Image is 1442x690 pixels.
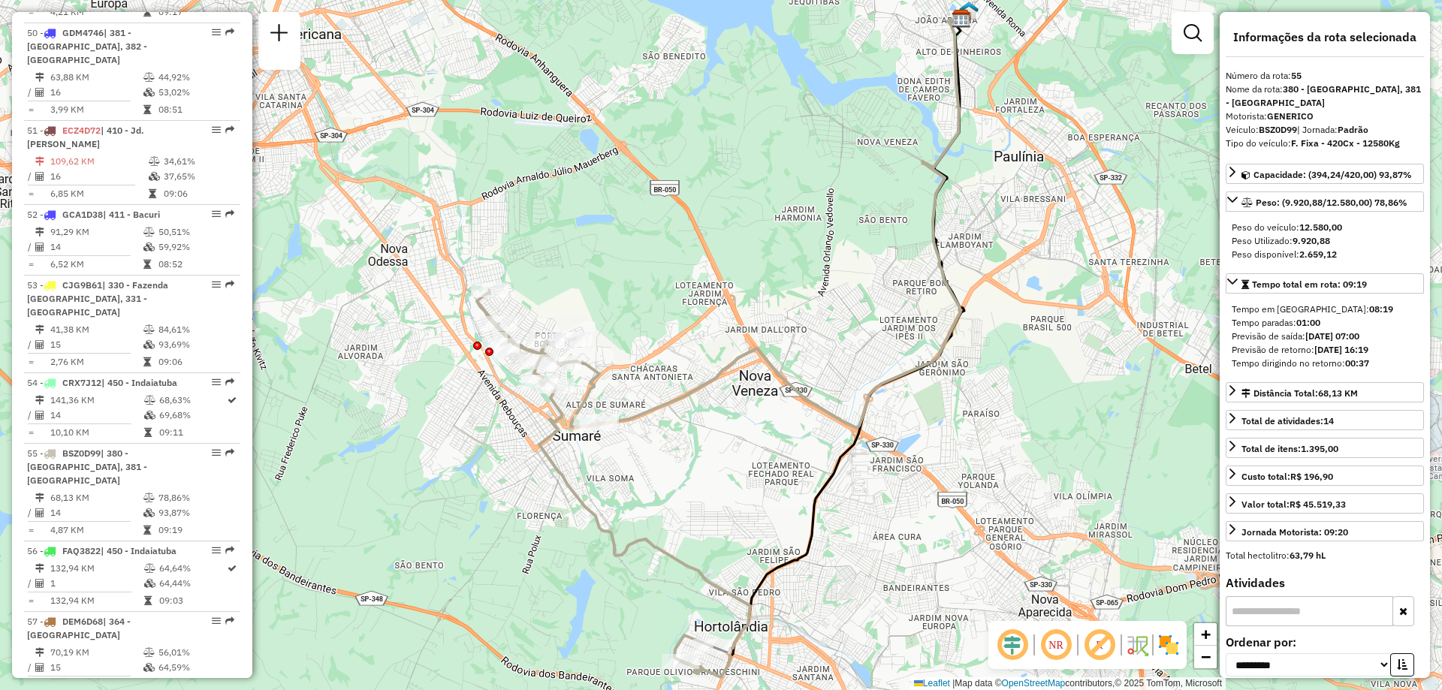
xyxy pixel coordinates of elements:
td: 15 [50,660,143,675]
span: Tempo total em rota: 09:19 [1252,279,1367,290]
td: / [27,408,35,423]
i: Distância Total [35,325,44,334]
td: / [27,576,35,591]
i: Distância Total [35,157,44,166]
span: | Jornada: [1297,124,1368,135]
span: 55 - [27,447,147,486]
em: Opções [212,209,221,218]
i: Distância Total [35,564,44,573]
a: Custo total:R$ 196,90 [1226,466,1424,486]
td: = [27,102,35,117]
em: Opções [212,28,221,37]
td: 59,92% [158,240,234,255]
div: Peso disponível: [1232,248,1418,261]
span: GDM4746 [62,27,104,38]
div: Previsão de retorno: [1232,343,1418,357]
span: 51 - [27,125,144,149]
em: Rota exportada [225,616,234,625]
div: Total hectolitro: [1226,549,1424,562]
span: Peso: (9.920,88/12.580,00) 78,86% [1256,197,1407,208]
span: | 411 - Bacuri [103,209,160,220]
td: 68,63% [158,393,226,408]
td: 09:17 [158,5,234,20]
span: 52 - [27,209,160,220]
i: % de utilização da cubagem [144,579,155,588]
span: | 410 - Jd. [PERSON_NAME] [27,125,144,149]
a: Tempo total em rota: 09:19 [1226,273,1424,294]
td: 08:51 [158,102,234,117]
em: Opções [212,448,221,457]
a: Exibir filtros [1178,18,1208,48]
em: Rota exportada [225,378,234,387]
a: Total de itens:1.395,00 [1226,438,1424,458]
span: | 380 - [GEOGRAPHIC_DATA], 381 - [GEOGRAPHIC_DATA] [27,447,147,486]
em: Opções [212,546,221,555]
span: 57 - [27,616,131,640]
i: % de utilização do peso [143,648,155,657]
i: Tempo total em rota [143,8,151,17]
a: Distância Total:68,13 KM [1226,382,1424,402]
i: Distância Total [35,396,44,405]
div: Jornada Motorista: 09:20 [1241,526,1348,539]
td: 09:19 [158,523,234,538]
i: Total de Atividades [35,340,44,349]
span: 56 - [27,545,176,556]
div: Peso: (9.920,88/12.580,00) 78,86% [1226,215,1424,267]
span: Ocultar NR [1038,627,1074,663]
em: Opções [212,280,221,289]
i: % de utilização do peso [143,73,155,82]
a: Leaflet [914,678,950,688]
td: 09:03 [158,593,226,608]
strong: 1.395,00 [1301,443,1338,454]
strong: 55 [1291,70,1302,81]
td: 69,68% [158,408,226,423]
span: Peso do veículo: [1232,221,1342,233]
strong: 12.580,00 [1299,221,1342,233]
td: 16 [50,169,148,184]
i: Tempo total em rota [143,526,151,535]
div: Valor total: [1241,498,1346,511]
em: Rota exportada [225,546,234,555]
span: 50 - [27,27,147,65]
strong: 380 - [GEOGRAPHIC_DATA], 381 - [GEOGRAPHIC_DATA] [1226,83,1421,108]
i: Tempo total em rota [143,260,151,269]
span: CRX7J12 [62,377,101,388]
td: 16 [50,85,143,100]
td: 4,21 KM [50,5,143,20]
em: Rota exportada [225,448,234,457]
em: Rota exportada [225,125,234,134]
span: Capacidade: (394,24/420,00) 93,87% [1253,169,1412,180]
div: Custo total: [1241,470,1333,484]
strong: GENERICO [1267,110,1314,122]
td: 56,01% [158,645,234,660]
i: % de utilização da cubagem [144,411,155,420]
i: % de utilização da cubagem [143,508,155,517]
em: Opções [212,125,221,134]
a: Peso: (9.920,88/12.580,00) 78,86% [1226,191,1424,212]
h4: Informações da rota selecionada [1226,30,1424,44]
i: % de utilização do peso [143,227,155,237]
a: Valor total:R$ 45.519,33 [1226,493,1424,514]
strong: 01:00 [1296,317,1320,328]
div: Previsão de saída: [1232,330,1418,343]
div: Número da rota: [1226,69,1424,83]
div: Tempo paradas: [1232,316,1418,330]
td: = [27,593,35,608]
strong: 63,79 hL [1290,550,1326,561]
td: 09:11 [158,425,226,440]
i: Total de Atividades [35,243,44,252]
i: % de utilização da cubagem [149,172,160,181]
span: 68,13 KM [1318,387,1358,399]
td: 78,86% [158,490,234,505]
h4: Atividades [1226,576,1424,590]
i: Tempo total em rota [143,105,151,114]
i: Distância Total [35,648,44,657]
i: Total de Atividades [35,88,44,97]
span: ECZ4D72 [62,125,101,136]
i: Total de Atividades [35,172,44,181]
strong: Padrão [1338,124,1368,135]
a: Jornada Motorista: 09:20 [1226,521,1424,541]
td: / [27,660,35,675]
td: 1 [50,576,143,591]
td: 50,51% [158,224,234,240]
